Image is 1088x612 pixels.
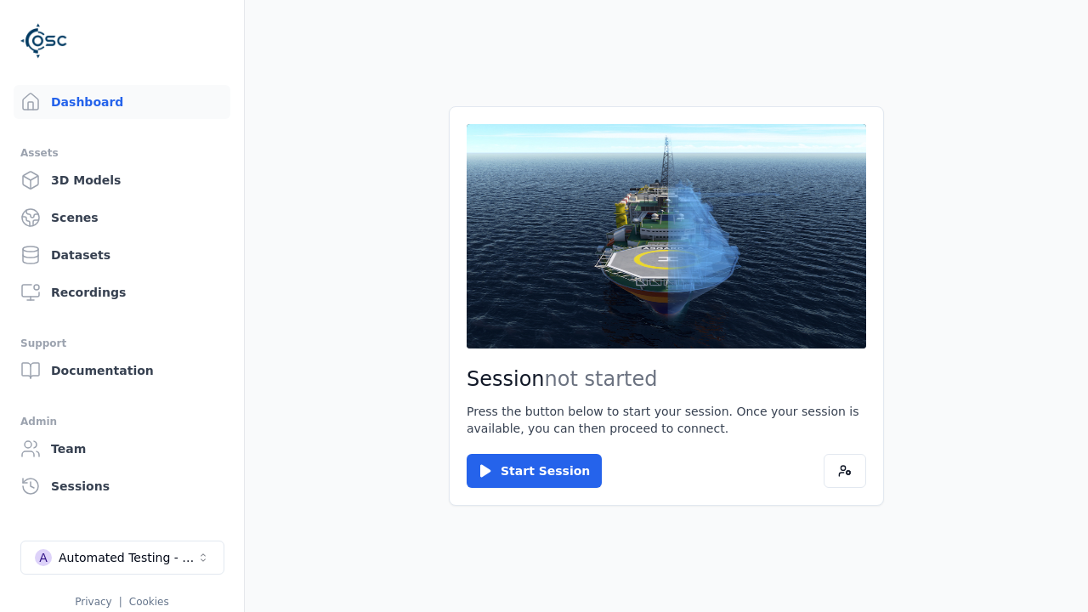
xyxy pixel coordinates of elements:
a: Dashboard [14,85,230,119]
a: Sessions [14,469,230,503]
h2: Session [467,365,866,393]
span: not started [545,367,658,391]
a: Privacy [75,596,111,608]
a: Cookies [129,596,169,608]
div: Automated Testing - Playwright [59,549,196,566]
a: Recordings [14,275,230,309]
a: Scenes [14,201,230,235]
button: Start Session [467,454,602,488]
p: Press the button below to start your session. Once your session is available, you can then procee... [467,403,866,437]
a: Datasets [14,238,230,272]
img: Logo [20,17,68,65]
button: Select a workspace [20,541,224,575]
span: | [119,596,122,608]
div: Assets [20,143,224,163]
div: Admin [20,411,224,432]
a: Documentation [14,354,230,388]
a: Team [14,432,230,466]
div: A [35,549,52,566]
a: 3D Models [14,163,230,197]
div: Support [20,333,224,354]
